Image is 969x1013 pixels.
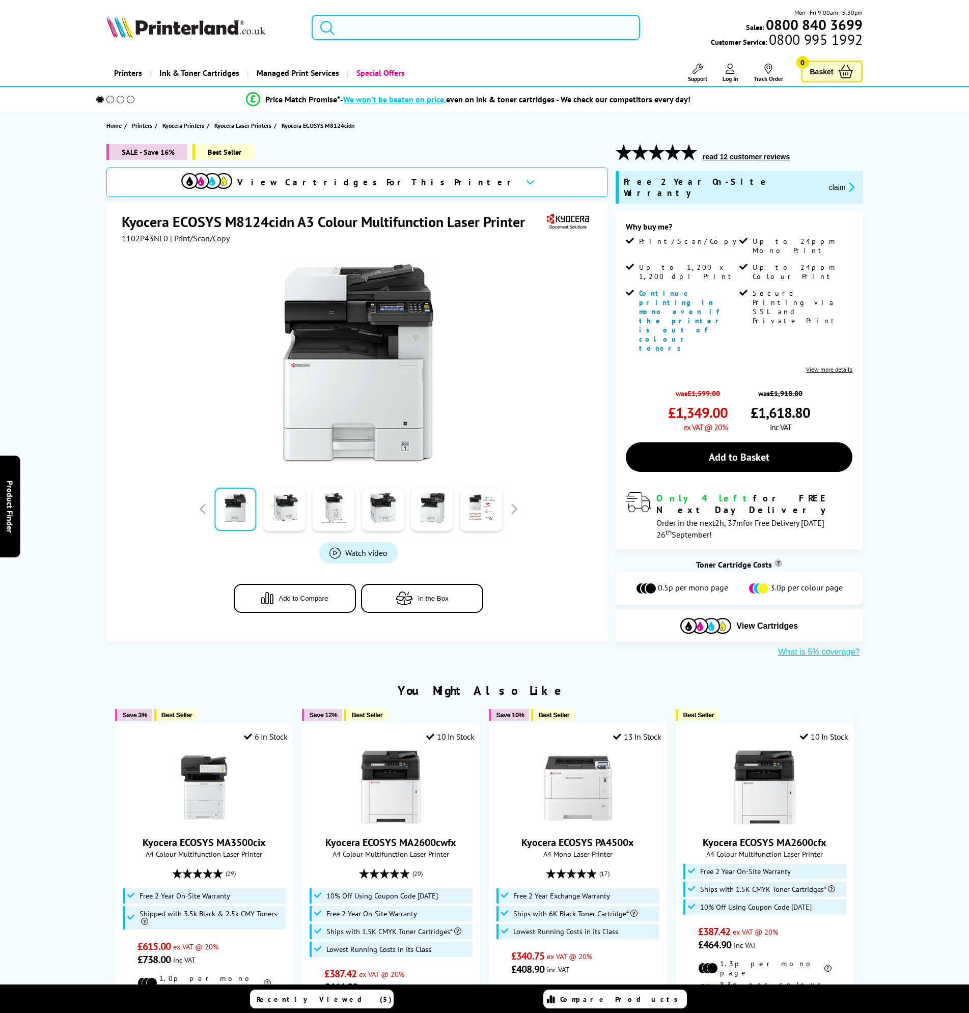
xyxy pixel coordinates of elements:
button: View Cartridges [623,617,855,634]
div: modal_delivery [626,492,852,539]
span: Home [106,120,122,131]
span: £1,349.00 [668,403,728,422]
span: 3.0p per colour page [770,582,843,595]
span: Best Seller [351,711,382,719]
span: was [668,383,728,398]
span: Print/Scan/Copy [639,237,744,246]
a: Kyocera ECOSYS PA4500x [521,836,634,849]
div: 6 In Stock [244,731,288,742]
span: In the Box [418,595,449,602]
a: Printerland Logo [106,15,299,40]
span: Support [688,75,707,82]
span: Best Seller [192,144,254,160]
a: Home [106,120,124,131]
span: 10% Off Using Coupon Code [DATE] [700,903,812,911]
span: 2h, 37m [715,518,743,528]
span: Continue printing in mono even if the printer is out of colour toners [639,289,725,353]
a: Kyocera Laser Printers [214,120,274,131]
a: View more details [806,365,852,373]
span: Save 10% [496,711,524,719]
button: promo-description [826,181,858,193]
b: 0800 840 3699 [766,15,863,34]
span: A4 Colour Multifunction Laser Printer [121,849,287,859]
h1: Kyocera ECOSYS M8124cidn A3 Colour Multifunction Laser Printer [122,212,535,231]
span: Secure Printing via SSL and Private Print [753,289,850,325]
button: Best Seller [531,709,574,721]
span: Printers [132,120,152,131]
a: Track Order [754,64,783,82]
span: inc VAT [173,955,196,965]
span: £408.90 [511,963,544,976]
span: Save 12% [309,711,337,719]
a: Compare Products [543,990,687,1008]
span: Log In [723,75,738,82]
span: Recently Viewed (5) [257,995,392,1004]
span: A4 Colour Multifunction Laser Printer [308,849,474,859]
img: Kyocera [544,212,591,231]
span: Ships with 6K Black Toner Cartridge* [513,910,638,918]
button: What is 5% coverage? [775,647,863,657]
span: | Print/Scan/Copy [170,233,230,243]
li: 0.5p per mono page [511,983,645,1002]
span: Ships with 1.5K CMYK Toner Cartridges* [326,927,461,936]
span: Watch video [345,548,387,558]
span: View Cartridges [736,622,798,631]
span: View Cartridges For This Printer [237,177,517,188]
span: Best Seller [538,711,569,719]
span: Kyocera Printers [162,120,204,131]
span: Lowest Running Costs in its Class [326,945,431,953]
span: Free 2 Year On-Site Warranty [326,910,417,918]
a: Product_All_Videos [319,542,398,564]
span: SALE - Save 16% [106,144,187,160]
span: 10% Off Using Coupon Code [DATE] [326,892,438,900]
span: inc VAT [360,982,382,992]
strike: £1,599.00 [687,388,720,398]
a: Kyocera ECOSYS MA2600cwfx [353,818,429,828]
a: Add to Basket [626,442,852,472]
img: Kyocera ECOSYS MA2600cwfx [353,749,429,826]
a: Kyocera ECOSYS MA2600cfx [703,836,826,849]
span: £738.00 [137,953,171,966]
span: Price Match Promise* [265,94,340,104]
span: Shipped with 3.5k Black & 2.5k CMY Toners [140,910,284,926]
span: £387.42 [324,967,356,980]
a: Kyocera ECOSYS PA4500x [540,818,616,828]
span: inc VAT [770,422,791,432]
span: 1102P43NL0 [122,233,168,243]
span: Free 2 Year On-Site Warranty [700,867,791,876]
div: Why buy me? [626,221,852,237]
span: Lowest Running Costs in its Class [513,927,618,936]
span: Ink & Toner Cartridges [159,60,239,86]
li: 8.3p per colour page [698,980,832,998]
span: Up to 24ppm Mono Print [753,237,850,255]
span: £387.42 [698,925,730,938]
sup: Cost per page [774,559,782,567]
button: Best Seller [344,709,387,721]
span: Up to 24ppm Colour Print [753,263,850,281]
img: Kyocera ECOSYS PA4500x [540,749,616,826]
span: 0800 995 1992 [767,35,863,44]
div: 13 In Stock [613,731,661,742]
a: Printers [132,120,155,131]
button: Save 12% [302,709,342,721]
a: 0800 840 3699 [764,20,863,30]
li: modal_Promise [82,91,855,108]
a: Recently Viewed (5) [250,990,394,1008]
span: ex VAT @ 20% [173,942,218,951]
span: Up to 1,200 x 1,200 dpi Print [639,263,737,281]
div: You Might Also Like [106,683,863,698]
span: £1,618.80 [751,403,810,422]
span: Best Seller [683,711,714,719]
span: Product Finder [5,481,15,533]
span: £464.90 [324,980,357,994]
span: (20) [412,864,423,883]
span: Free 2 Year On-Site Warranty [624,176,821,199]
div: 10 In Stock [800,731,848,742]
span: ex VAT @ 20% [733,927,778,937]
span: A4 Mono Laser Printer [494,849,661,859]
span: £340.75 [511,949,544,963]
span: (29) [226,864,236,883]
button: Best Seller [676,709,719,721]
a: Log In [723,64,738,82]
span: ex VAT @ 20% [359,969,404,979]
